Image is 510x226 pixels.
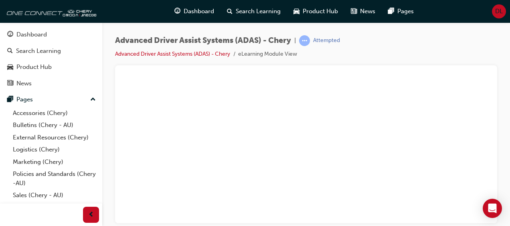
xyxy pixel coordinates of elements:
a: pages-iconPages [382,3,420,20]
span: prev-icon [88,210,94,220]
span: | [294,36,296,45]
span: Advanced Driver Assist Systems (ADAS) - Chery [115,36,291,45]
a: News [3,76,99,91]
a: search-iconSearch Learning [221,3,287,20]
div: Open Intercom Messenger [483,199,502,218]
span: guage-icon [7,31,13,38]
a: Sales (Chery - AU) [10,189,99,202]
div: Search Learning [16,46,61,56]
span: News [360,7,375,16]
a: Advanced Driver Assist Systems (ADAS) - Chery [115,50,230,57]
div: Pages [16,95,33,104]
button: Pages [3,92,99,107]
span: pages-icon [388,6,394,16]
a: Bulletins (Chery - AU) [10,119,99,131]
div: Product Hub [16,63,52,72]
span: car-icon [293,6,300,16]
a: Policies and Standards (Chery -AU) [10,168,99,189]
a: Dashboard [3,27,99,42]
a: Accessories (Chery) [10,107,99,119]
div: Dashboard [16,30,47,39]
li: eLearning Module View [238,50,297,59]
div: Attempted [313,37,340,44]
span: car-icon [7,64,13,71]
span: pages-icon [7,96,13,103]
a: External Resources (Chery) [10,131,99,144]
span: up-icon [90,95,96,105]
a: Product Hub [3,60,99,75]
span: news-icon [7,80,13,87]
span: DL [495,7,503,16]
a: car-iconProduct Hub [287,3,344,20]
button: DashboardSearch LearningProduct HubNews [3,26,99,92]
span: guage-icon [174,6,180,16]
a: All Pages [10,202,99,214]
span: Search Learning [236,7,281,16]
span: Dashboard [184,7,214,16]
img: oneconnect [4,3,96,19]
span: search-icon [7,48,13,55]
span: Product Hub [303,7,338,16]
span: news-icon [351,6,357,16]
span: search-icon [227,6,233,16]
div: News [16,79,32,88]
a: news-iconNews [344,3,382,20]
span: learningRecordVerb_ATTEMPT-icon [299,35,310,46]
button: DL [492,4,506,18]
a: guage-iconDashboard [168,3,221,20]
a: Marketing (Chery) [10,156,99,168]
a: Logistics (Chery) [10,143,99,156]
span: Pages [397,7,414,16]
a: Search Learning [3,44,99,59]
